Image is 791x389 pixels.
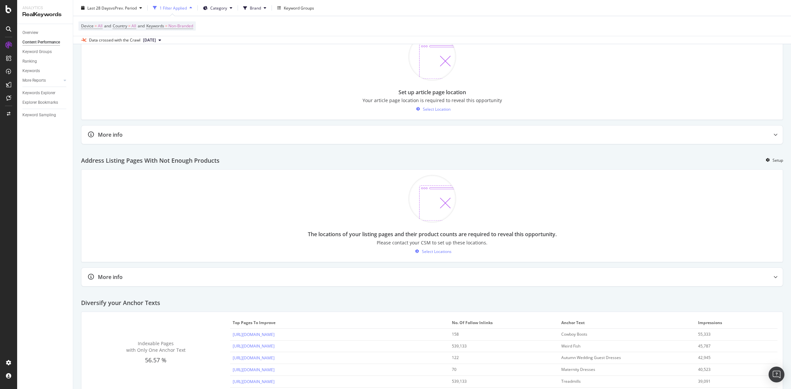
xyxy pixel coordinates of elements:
img: D9gk-hiz.png [408,175,456,223]
a: [URL][DOMAIN_NAME] [233,343,275,349]
div: Select Location [423,106,451,112]
a: [URL][DOMAIN_NAME] [233,367,275,373]
div: 45,787 [698,343,767,349]
span: All [98,21,103,31]
div: Setup [773,157,783,163]
div: 39,091 [698,378,767,384]
button: Select Locations [413,246,452,257]
div: 122 [452,355,546,361]
div: Keyword Groups [284,5,314,11]
span: and [138,23,145,29]
span: Keywords [146,23,164,29]
button: Last 28 DaysvsPrev. Period [78,3,145,13]
a: [URL][DOMAIN_NAME] [233,332,275,337]
a: Overview [22,29,68,36]
div: Data crossed with the Crawl [89,37,140,43]
span: Indexable Pages with Only One Anchor Text [126,340,186,353]
span: 56.57 % [145,356,166,364]
div: Overview [22,29,38,36]
div: Maternity Dresses [561,367,680,373]
h2: Address Listing Pages With Not Enough Products [81,157,220,164]
div: Set up article page location [398,89,466,96]
a: Ranking [22,58,68,65]
button: [DATE] [140,36,164,44]
div: Autumn Wedding Guest Dresses [561,355,680,361]
div: Treadmills [561,378,680,384]
img: D9gk-hiz.png [408,33,456,81]
div: Cowboy Boots [561,331,680,337]
div: Your article page location is required to reveal this opportunity [363,97,502,104]
button: Setup [763,155,783,165]
span: vs Prev. Period [111,5,137,11]
a: [URL][DOMAIN_NAME] [233,379,275,384]
div: 1 Filter Applied [160,5,187,11]
div: Select Locations [422,249,452,254]
span: Top pages to improve [233,320,445,326]
span: Country [113,23,127,29]
span: Brand [250,5,261,11]
a: Keywords Explorer [22,90,68,97]
span: Category [210,5,227,11]
div: Open Intercom Messenger [769,367,784,382]
span: and [104,23,111,29]
div: RealKeywords [22,11,68,18]
button: Keyword Groups [275,3,317,13]
div: Weird Fish [561,343,680,349]
a: Explorer Bookmarks [22,99,68,106]
h2: Diversify your Anchor Texts [81,300,160,306]
span: No. of Follow Inlinks [452,320,554,326]
div: More Reports [22,77,46,84]
button: Brand [241,3,269,13]
span: All [132,21,136,31]
div: Content Performance [22,39,60,46]
a: Keyword Groups [22,48,68,55]
span: Device [81,23,94,29]
a: More Reports [22,77,62,84]
div: More info [98,131,123,139]
div: Keywords [22,68,40,74]
div: Explorer Bookmarks [22,99,58,106]
div: 70 [452,367,546,373]
div: Analytics [22,5,68,11]
span: Non-Branded [168,21,193,31]
button: 1 Filter Applied [150,3,195,13]
span: Anchor Text [561,320,691,326]
div: More info [98,273,123,281]
span: = [95,23,97,29]
div: 55,333 [698,331,767,337]
div: Please contact your CSM to set up these locations. [377,239,487,246]
div: Keyword Groups [22,48,52,55]
a: [URL][DOMAIN_NAME] [233,355,275,361]
div: Keyword Sampling [22,112,56,119]
button: Category [200,3,235,13]
div: 539,133 [452,378,546,384]
a: Keywords [22,68,68,74]
span: = [165,23,167,29]
div: Ranking [22,58,37,65]
button: Select Location [414,104,451,114]
a: Keyword Sampling [22,112,68,119]
span: Last 28 Days [87,5,111,11]
span: Impressions [698,320,773,326]
div: 158 [452,331,546,337]
span: 2025 Aug. 29th [143,37,156,43]
div: 42,945 [698,355,767,361]
a: Content Performance [22,39,68,46]
div: Keywords Explorer [22,90,55,97]
div: The locations of your listing pages and their product counts are required to reveal this opportun... [308,231,557,238]
div: 40,523 [698,367,767,373]
span: = [128,23,131,29]
div: 539,133 [452,343,546,349]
